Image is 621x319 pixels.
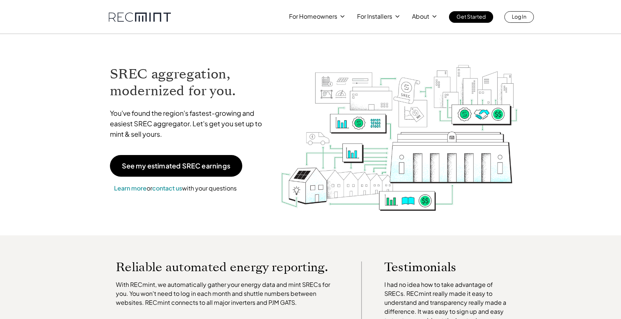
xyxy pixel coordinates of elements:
p: See my estimated SREC earnings [122,162,230,169]
a: Get Started [449,11,493,23]
p: For Homeowners [289,11,337,22]
a: See my estimated SREC earnings [110,155,242,177]
p: Log In [512,11,526,22]
p: Get Started [456,11,486,22]
p: Testimonials [384,261,496,273]
img: RECmint value cycle [280,45,519,213]
a: Log In [504,11,534,23]
p: With RECmint, we automatically gather your energy data and mint SRECs for you. You won't need to ... [116,280,339,307]
p: You've found the region's fastest-growing and easiest SREC aggregator. Let's get you set up to mi... [110,108,269,139]
p: About [412,11,429,22]
p: For Installers [357,11,392,22]
p: or with your questions [110,183,241,193]
p: Reliable automated energy reporting. [116,261,339,273]
a: contact us [152,184,182,192]
a: Learn more [114,184,147,192]
h1: SREC aggregation, modernized for you. [110,66,269,99]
